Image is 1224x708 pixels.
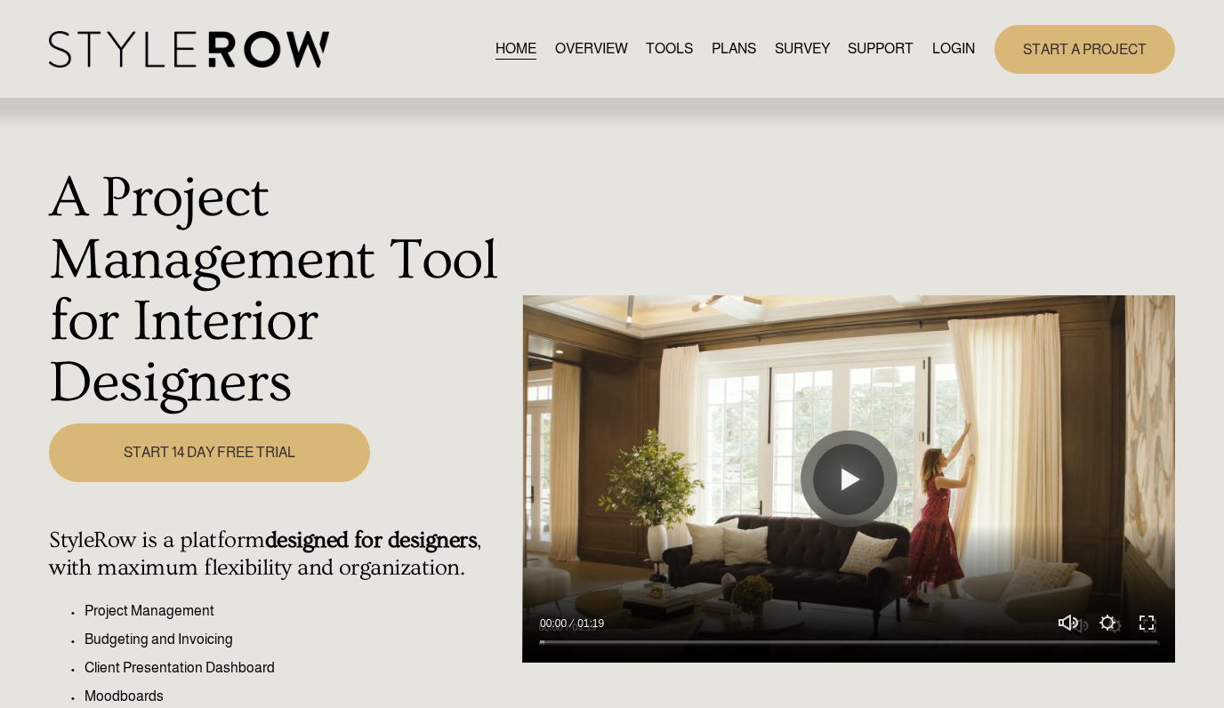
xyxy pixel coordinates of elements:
[775,37,830,61] a: SURVEY
[85,657,512,679] p: Client Presentation Dashboard
[712,37,756,61] a: PLANS
[932,37,975,61] a: LOGIN
[848,37,914,61] a: folder dropdown
[49,31,329,68] img: StyleRow
[540,615,571,632] div: Current time
[85,629,512,650] p: Budgeting and Invoicing
[49,167,512,414] h1: A Project Management Tool for Interior Designers
[813,444,884,515] button: Play
[85,600,512,622] p: Project Management
[848,38,914,60] span: SUPPORT
[265,527,478,553] strong: designed for designers
[994,25,1175,74] a: START A PROJECT
[49,423,370,481] a: START 14 DAY FREE TRIAL
[555,37,628,61] a: OVERVIEW
[49,527,512,582] h4: StyleRow is a platform , with maximum flexibility and organization.
[495,37,536,61] a: HOME
[85,686,512,707] p: Moodboards
[540,636,1157,648] input: Seek
[571,615,608,632] div: Duration
[646,37,693,61] a: TOOLS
